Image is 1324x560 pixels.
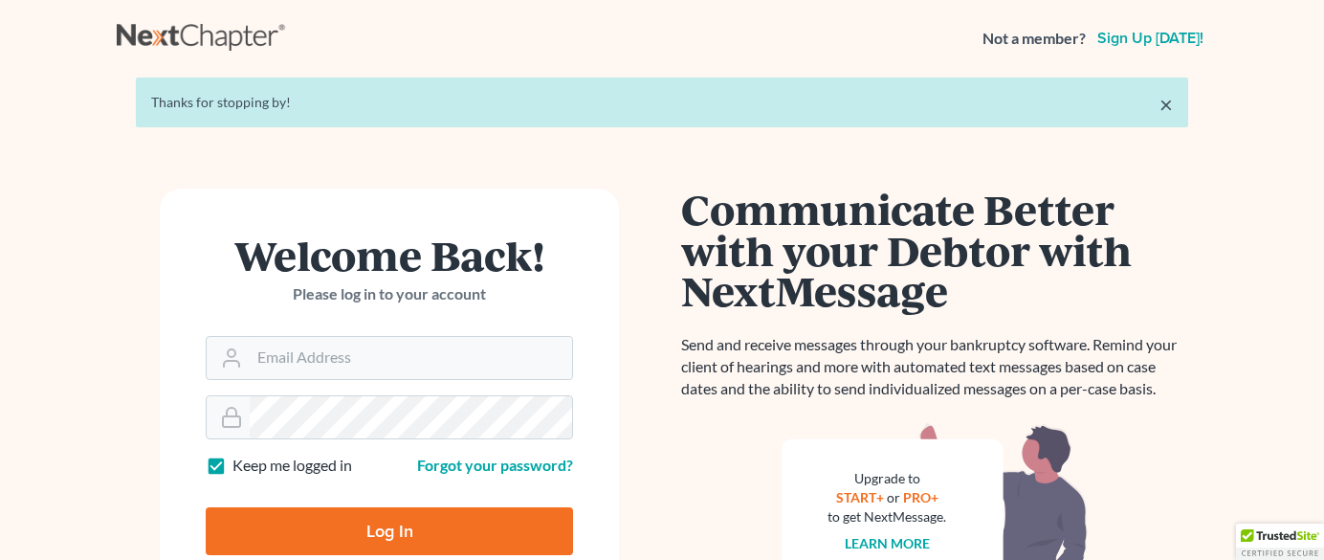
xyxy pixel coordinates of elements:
[206,235,573,276] h1: Welcome Back!
[206,507,573,555] input: Log In
[681,334,1188,400] p: Send and receive messages through your bankruptcy software. Remind your client of hearings and mo...
[1236,524,1324,560] div: TrustedSite Certified
[417,456,573,474] a: Forgot your password?
[232,455,352,477] label: Keep me logged in
[681,189,1188,311] h1: Communicate Better with your Debtor with NextMessage
[827,507,946,526] div: to get NextMessage.
[151,93,1173,112] div: Thanks for stopping by!
[836,489,884,505] a: START+
[982,28,1086,50] strong: Not a member?
[1093,31,1207,46] a: Sign up [DATE]!
[887,489,900,505] span: or
[903,489,938,505] a: PRO+
[845,535,930,551] a: Learn more
[827,469,946,488] div: Upgrade to
[1159,93,1173,116] a: ×
[206,283,573,305] p: Please log in to your account
[250,337,572,379] input: Email Address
